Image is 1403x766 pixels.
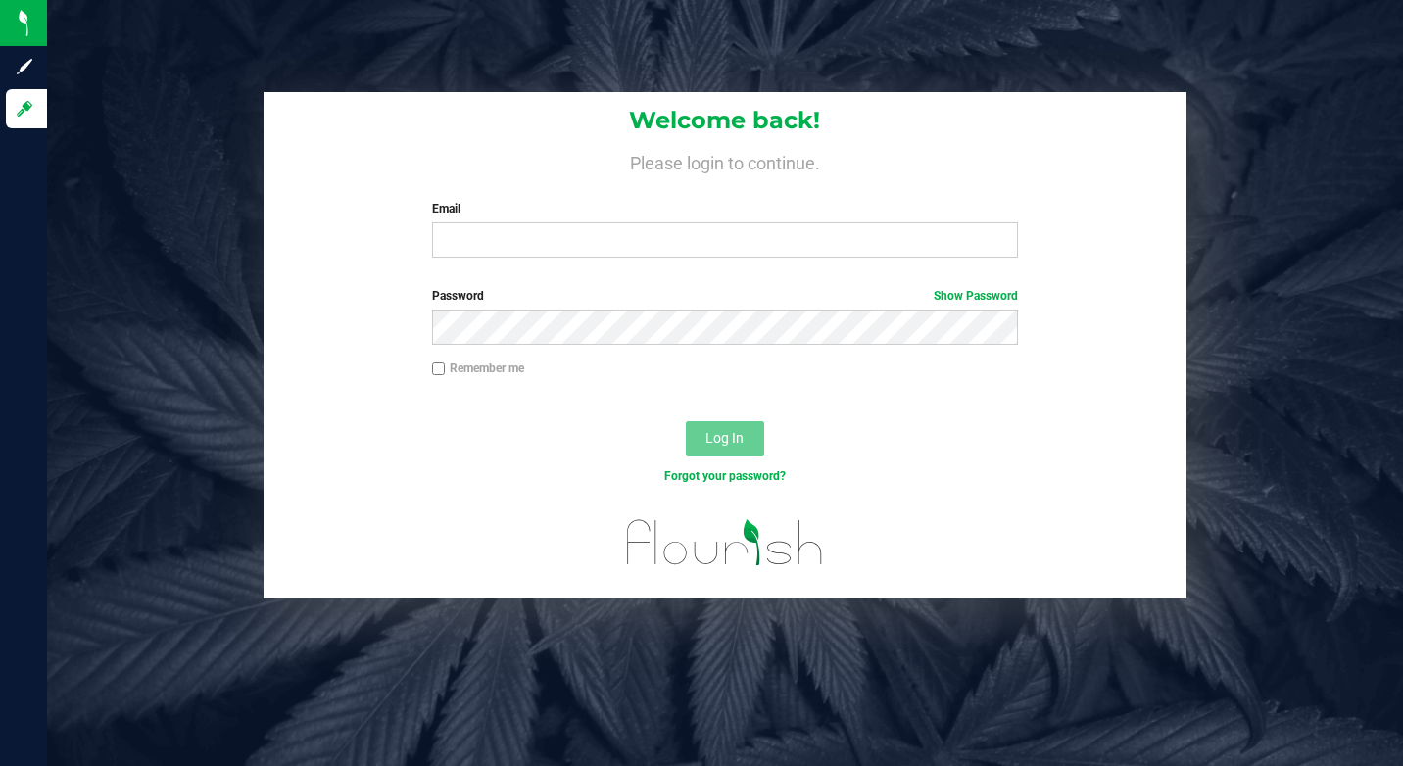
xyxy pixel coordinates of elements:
a: Forgot your password? [664,469,786,483]
button: Log In [686,421,764,456]
span: Password [432,289,484,303]
h4: Please login to continue. [264,149,1187,172]
h1: Welcome back! [264,108,1187,133]
input: Remember me [432,362,446,376]
label: Email [432,200,1018,217]
a: Show Password [934,289,1018,303]
img: flourish_logo.svg [609,505,841,580]
inline-svg: Sign up [15,57,34,76]
inline-svg: Log in [15,99,34,119]
label: Remember me [432,359,524,377]
span: Log In [705,430,744,446]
